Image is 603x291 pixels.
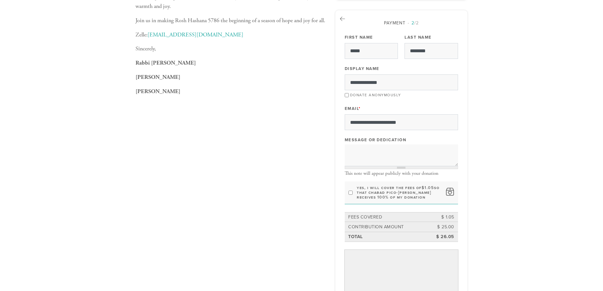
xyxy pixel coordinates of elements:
[345,106,361,111] label: Email
[424,185,434,190] span: 1.05
[427,213,455,222] td: $ 1.05
[347,232,427,241] td: Total
[347,213,427,222] td: Fees covered
[357,186,442,200] label: Yes, I will cover the fees of so that Chabad Pico-[PERSON_NAME] receives 100% of my donation
[427,232,455,241] td: $ 26.05
[345,137,406,143] label: Message or dedication
[350,93,401,97] label: Donate Anonymously
[135,73,180,81] b: [PERSON_NAME]
[345,171,458,176] div: This note will appear publicly with your donation
[422,185,425,190] span: $
[359,106,361,111] span: This field is required.
[347,223,427,231] td: Contribution Amount
[135,88,180,95] b: [PERSON_NAME]
[427,223,455,231] td: $ 25.00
